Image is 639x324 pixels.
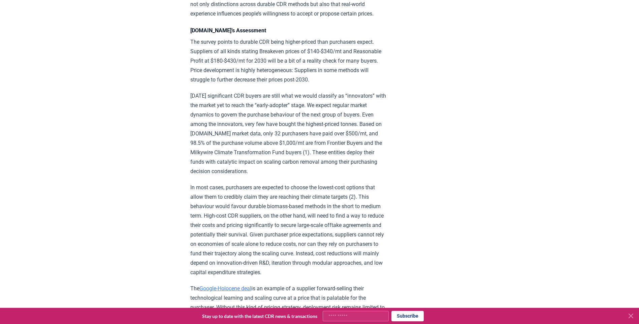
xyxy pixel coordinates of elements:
a: Google-Holocene deal [199,285,251,292]
p: In most cases, purchasers are expected to choose the lowest-cost options that allow them to credi... [190,183,387,277]
p: The survey points to durable CDR being higher-priced than purchasers expect. Suppliers of all kin... [190,37,387,85]
p: [DATE] significant CDR buyers are still what we would classify as “innovators” with the market ye... [190,91,387,176]
strong: [DOMAIN_NAME]’s Assessment [190,27,266,34]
